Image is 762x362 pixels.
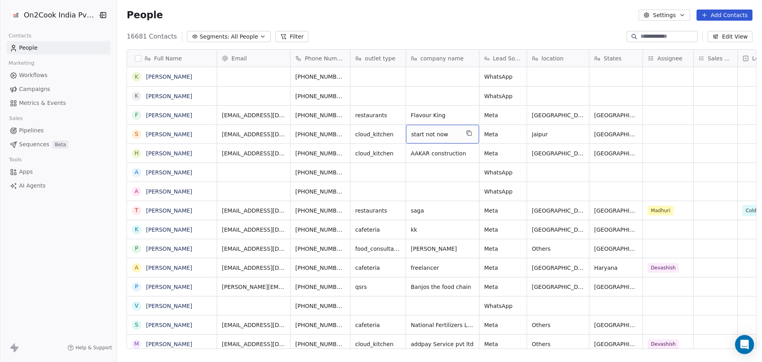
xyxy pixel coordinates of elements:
[222,130,285,138] span: [EMAIL_ADDRESS][DOMAIN_NAME]
[52,141,68,149] span: Beta
[275,31,308,42] button: Filter
[146,284,192,290] a: [PERSON_NAME]
[200,33,229,41] span: Segments:
[589,50,643,67] div: States
[708,31,752,42] button: Edit View
[67,345,112,351] a: Help & Support
[594,283,638,291] span: [GEOGRAPHIC_DATA]
[735,335,754,354] div: Open Intercom Messenger
[648,339,679,349] span: Devashish
[657,54,682,62] span: Assignee
[420,54,464,62] span: company name
[355,264,401,272] span: cafeteria
[135,321,139,329] div: S
[594,264,638,272] span: Haryana
[594,149,638,157] span: [GEOGRAPHIC_DATA]
[406,50,479,67] div: company name
[532,264,584,272] span: [GEOGRAPHIC_DATA]
[305,54,345,62] span: Phone Number
[19,99,66,107] span: Metrics & Events
[594,207,638,215] span: [GEOGRAPHIC_DATA]
[594,245,638,253] span: [GEOGRAPHIC_DATA]
[484,302,522,310] span: WhatsApp
[135,168,139,176] div: A
[135,206,139,215] div: T
[355,283,401,291] span: qsrs
[355,245,401,253] span: food_consultants
[484,168,522,176] span: WhatsApp
[146,112,192,118] a: [PERSON_NAME]
[295,302,345,310] span: [PHONE_NUMBER]
[484,111,522,119] span: Meta
[6,69,110,82] a: Workflows
[295,130,345,138] span: [PHONE_NUMBER]
[355,111,401,119] span: restaurants
[355,321,401,329] span: cafeteria
[532,321,584,329] span: Others
[135,149,139,157] div: H
[291,50,350,67] div: Phone Number
[146,226,192,233] a: [PERSON_NAME]
[604,54,621,62] span: States
[479,50,527,67] div: Lead Source
[135,73,139,81] div: K
[5,30,35,42] span: Contacts
[295,149,345,157] span: [PHONE_NUMBER]
[484,130,522,138] span: Meta
[135,302,139,310] div: V
[146,74,192,80] a: [PERSON_NAME]
[484,321,522,329] span: Meta
[135,187,139,196] div: A
[648,263,679,273] span: Devashish
[6,97,110,110] a: Metrics & Events
[350,50,406,67] div: outlet type
[231,54,247,62] span: Email
[411,207,474,215] span: saga
[295,226,345,234] span: [PHONE_NUMBER]
[222,321,285,329] span: [EMAIL_ADDRESS][DOMAIN_NAME]
[541,54,564,62] span: location
[19,44,38,52] span: People
[708,54,733,62] span: Sales Rep
[146,188,192,195] a: [PERSON_NAME]
[19,71,48,79] span: Workflows
[532,207,584,215] span: [GEOGRAPHIC_DATA]
[6,179,110,192] a: AI Agents
[411,340,474,348] span: addpay Service pvt ltd
[295,283,345,291] span: [PHONE_NUMBER]
[217,50,290,67] div: Email
[222,207,285,215] span: [EMAIL_ADDRESS][DOMAIN_NAME]
[411,321,474,329] span: National Fertilizers Ltd.
[222,340,285,348] span: [EMAIL_ADDRESS][DOMAIN_NAME]
[5,57,38,69] span: Marketing
[411,283,474,291] span: Banjos the food chain
[135,225,139,234] div: K
[484,207,522,215] span: Meta
[648,206,673,215] span: Madhuri
[75,345,112,351] span: Help & Support
[697,10,752,21] button: Add Contacts
[484,340,522,348] span: Meta
[295,188,345,196] span: [PHONE_NUMBER]
[484,188,522,196] span: WhatsApp
[484,245,522,253] span: Meta
[222,149,285,157] span: [EMAIL_ADDRESS][DOMAIN_NAME]
[295,321,345,329] span: [PHONE_NUMBER]
[532,340,584,348] span: Others
[532,111,584,119] span: [GEOGRAPHIC_DATA]
[411,111,474,119] span: Flavour King
[222,264,285,272] span: [EMAIL_ADDRESS][DOMAIN_NAME]
[484,92,522,100] span: WhatsApp
[146,150,192,157] a: [PERSON_NAME]
[146,131,192,137] a: [PERSON_NAME]
[19,85,50,93] span: Campaigns
[493,54,522,62] span: Lead Source
[10,8,92,22] button: On2Cook India Pvt. Ltd.
[295,245,345,253] span: [PHONE_NUMBER]
[146,207,192,214] a: [PERSON_NAME]
[484,226,522,234] span: Meta
[222,283,285,291] span: [PERSON_NAME][EMAIL_ADDRESS][PERSON_NAME][DOMAIN_NAME]
[295,207,345,215] span: [PHONE_NUMBER]
[19,126,44,135] span: Pipelines
[146,93,192,99] a: [PERSON_NAME]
